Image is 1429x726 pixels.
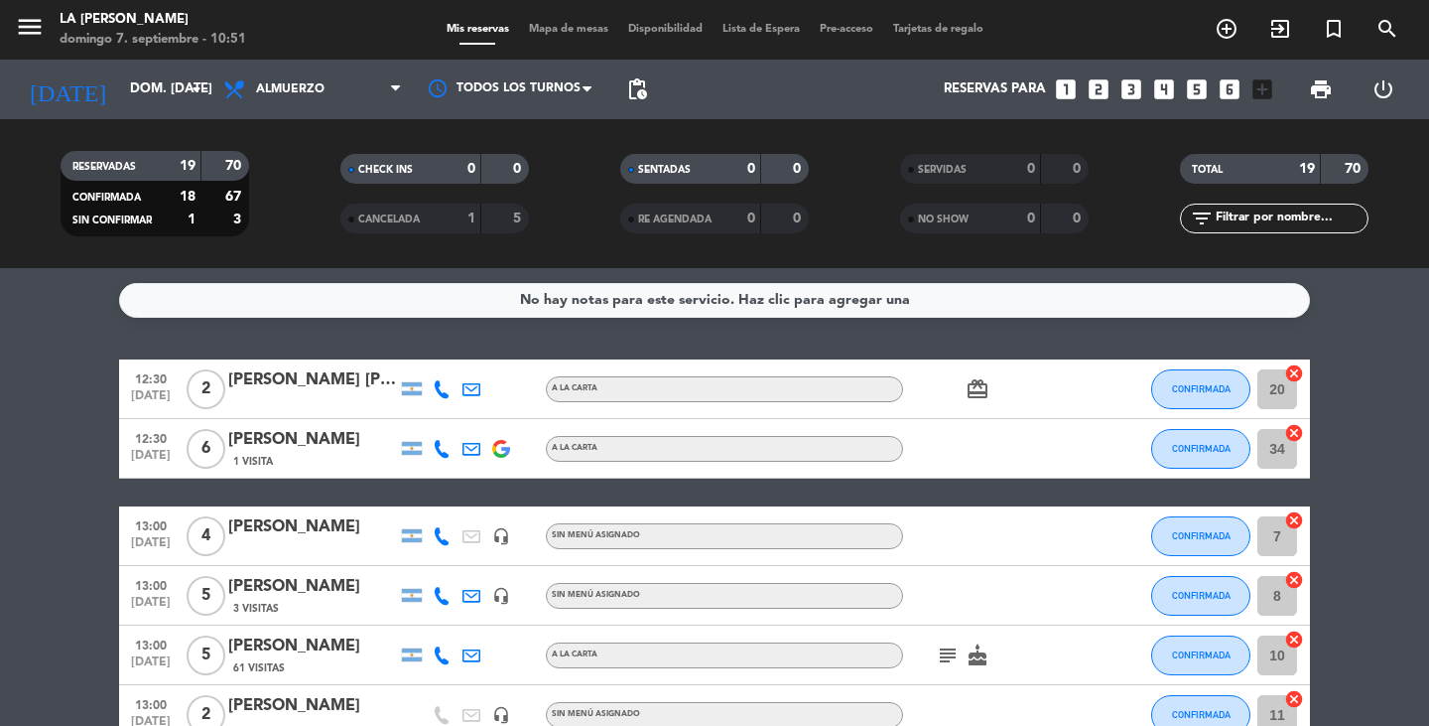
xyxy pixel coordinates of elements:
[883,24,993,35] span: Tarjetas de regalo
[552,710,640,718] span: Sin menú asignado
[233,213,245,226] strong: 3
[1151,76,1177,102] i: looks_4
[936,644,960,667] i: subject
[187,516,225,556] span: 4
[492,527,510,545] i: headset_mic
[1151,636,1250,675] button: CONFIRMADA
[126,573,176,596] span: 13:00
[1073,162,1085,176] strong: 0
[233,601,279,617] span: 3 Visitas
[638,215,712,224] span: RE AGENDADA
[126,596,176,619] span: [DATE]
[228,427,397,453] div: [PERSON_NAME]
[1309,77,1333,101] span: print
[492,706,510,724] i: headset_mic
[126,513,176,536] span: 13:00
[1190,207,1214,230] i: filter_list
[228,693,397,719] div: [PERSON_NAME]
[467,162,475,176] strong: 0
[180,159,195,173] strong: 19
[126,389,176,412] span: [DATE]
[358,215,420,224] span: CANCELADA
[1214,208,1367,229] input: Filtrar por nombre...
[552,384,597,392] span: a la carta
[625,77,649,101] span: pending_actions
[188,213,195,226] strong: 1
[126,449,176,472] span: [DATE]
[1352,60,1414,119] div: LOG OUT
[180,190,195,204] strong: 18
[60,10,246,30] div: LA [PERSON_NAME]
[228,634,397,659] div: [PERSON_NAME]
[1118,76,1144,102] i: looks_3
[1192,165,1223,175] span: TOTAL
[638,165,691,175] span: SENTADAS
[225,159,245,173] strong: 70
[185,77,208,101] i: arrow_drop_down
[519,24,618,35] span: Mapa de mesas
[492,587,510,605] i: headset_mic
[126,655,176,678] span: [DATE]
[126,692,176,715] span: 13:00
[552,444,597,452] span: a la carta
[513,162,525,176] strong: 0
[15,12,45,49] button: menu
[256,82,325,96] span: Almuerzo
[126,536,176,559] span: [DATE]
[1284,510,1304,530] i: cancel
[15,68,120,111] i: [DATE]
[1027,162,1035,176] strong: 0
[187,369,225,409] span: 2
[966,644,989,667] i: cake
[233,454,273,470] span: 1 Visita
[1172,530,1231,541] span: CONFIRMADA
[1217,76,1242,102] i: looks_6
[1299,162,1315,176] strong: 19
[225,190,245,204] strong: 67
[126,633,176,655] span: 13:00
[358,165,413,175] span: CHECK INS
[1371,77,1395,101] i: power_settings_new
[552,531,640,539] span: Sin menú asignado
[793,212,805,225] strong: 0
[1284,570,1304,590] i: cancel
[15,12,45,42] i: menu
[1215,17,1238,41] i: add_circle_outline
[944,81,1046,97] span: Reservas para
[1053,76,1079,102] i: looks_one
[1027,212,1035,225] strong: 0
[1172,590,1231,601] span: CONFIRMADA
[1249,76,1275,102] i: add_box
[966,377,989,401] i: card_giftcard
[810,24,883,35] span: Pre-acceso
[1184,76,1210,102] i: looks_5
[1322,17,1346,41] i: turned_in_not
[60,30,246,50] div: domingo 7. septiembre - 10:51
[793,162,805,176] strong: 0
[1151,576,1250,616] button: CONFIRMADA
[187,576,225,616] span: 5
[126,366,176,389] span: 12:30
[1086,76,1111,102] i: looks_two
[1284,363,1304,383] i: cancel
[747,162,755,176] strong: 0
[72,162,136,172] span: RESERVADAS
[1284,423,1304,443] i: cancel
[520,289,910,312] div: No hay notas para este servicio. Haz clic para agregar una
[126,426,176,449] span: 12:30
[1345,162,1364,176] strong: 70
[233,660,285,676] span: 61 Visitas
[1151,369,1250,409] button: CONFIRMADA
[552,591,640,599] span: Sin menú asignado
[513,212,525,225] strong: 5
[1073,212,1085,225] strong: 0
[492,440,510,458] img: google-logo.png
[187,636,225,675] span: 5
[1151,429,1250,469] button: CONFIRMADA
[228,514,397,540] div: [PERSON_NAME]
[1268,17,1292,41] i: exit_to_app
[713,24,810,35] span: Lista de Espera
[1172,443,1231,454] span: CONFIRMADA
[72,193,141,203] span: CONFIRMADA
[437,24,519,35] span: Mis reservas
